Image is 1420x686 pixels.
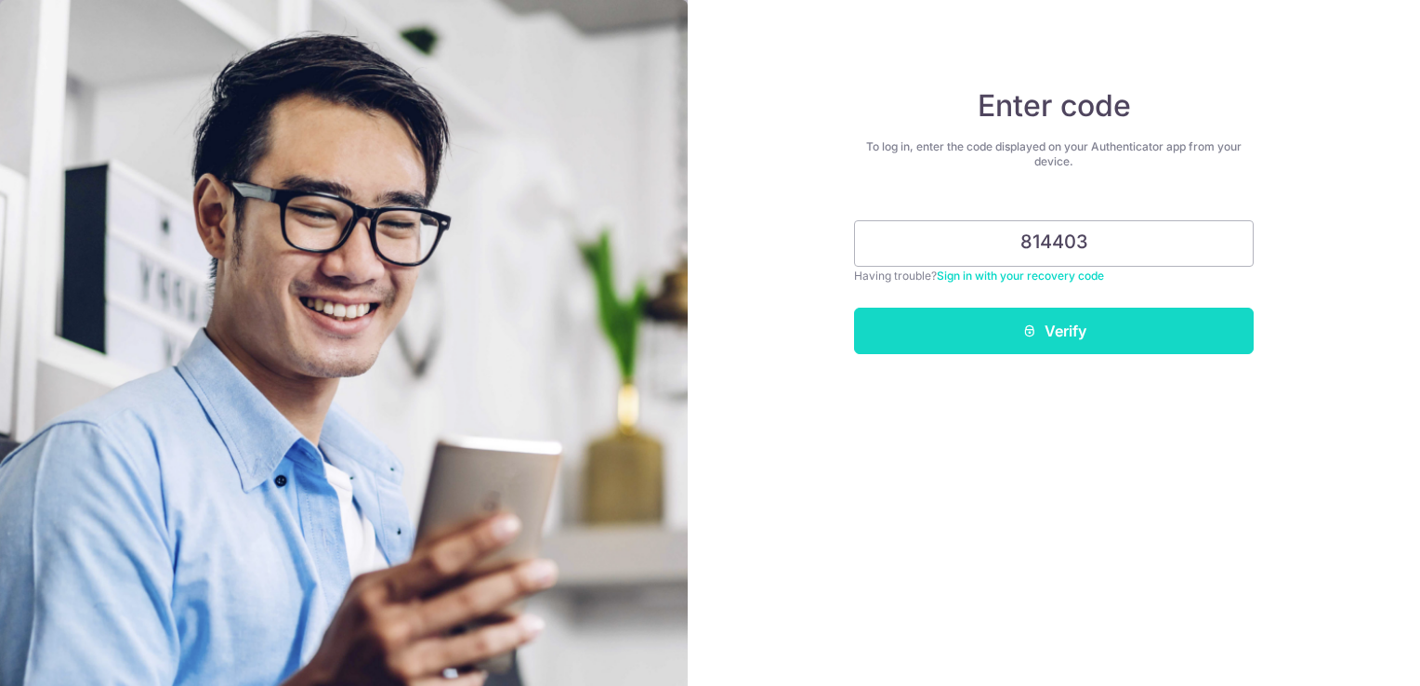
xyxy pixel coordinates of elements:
[854,220,1254,267] input: Enter 6 digit code
[854,308,1254,354] button: Verify
[937,269,1104,283] a: Sign in with your recovery code
[854,267,1254,285] div: Having trouble?
[854,139,1254,169] div: To log in, enter the code displayed on your Authenticator app from your device.
[854,87,1254,125] h4: Enter code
